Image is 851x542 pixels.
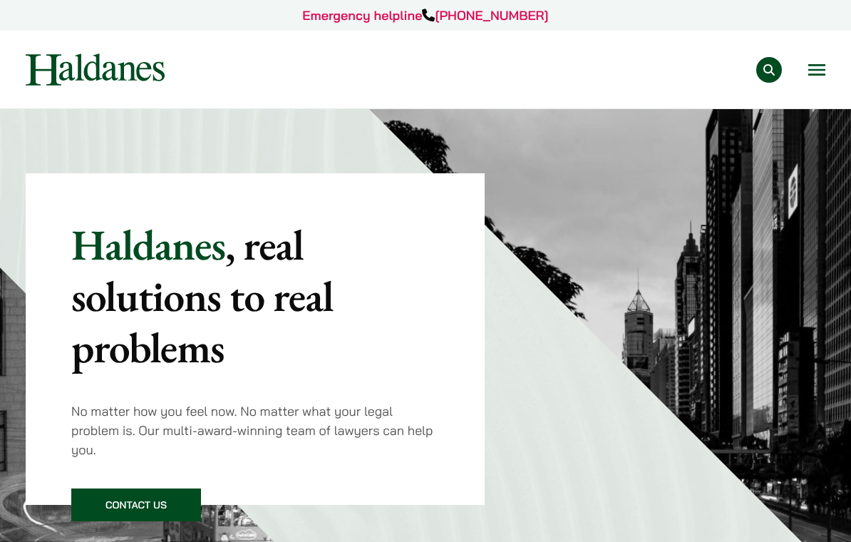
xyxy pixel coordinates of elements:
[302,7,548,24] a: Emergency helpline[PHONE_NUMBER]
[71,217,333,375] mark: , real solutions to real problems
[756,57,782,83] button: Search
[71,402,439,459] p: No matter how you feel now. No matter what your legal problem is. Our multi-award-winning team of...
[71,219,439,373] p: Haldanes
[26,53,165,86] img: Logo of Haldanes
[808,64,825,76] button: Open menu
[71,489,201,521] a: Contact Us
